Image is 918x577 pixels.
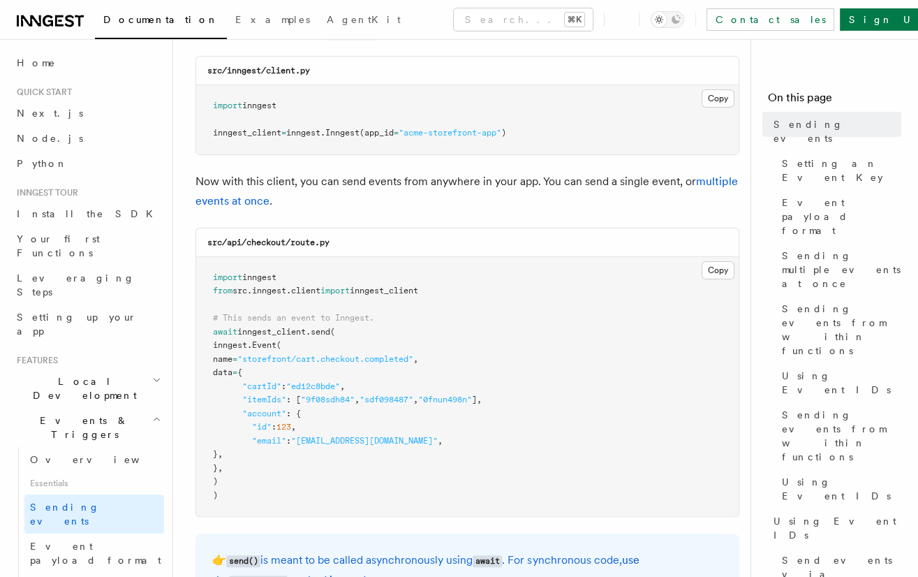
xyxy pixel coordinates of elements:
span: "email" [252,436,286,446]
span: await [213,327,237,337]
span: "cartId" [242,381,281,391]
a: Event payload format [24,534,164,573]
span: import [213,101,242,110]
span: , [355,395,360,404]
span: }, [213,463,223,473]
span: . [306,327,311,337]
span: Next.js [17,108,83,119]
span: inngest. [213,340,252,350]
button: Copy [702,89,734,108]
span: , [340,381,345,391]
span: : { [286,409,301,418]
span: Features [11,355,58,366]
a: Documentation [95,4,227,39]
span: inngest [286,128,320,138]
a: Using Event IDs [776,363,901,402]
span: Examples [235,14,310,25]
a: Overview [24,447,164,472]
a: AgentKit [318,4,409,38]
span: import [213,272,242,282]
code: await [473,555,502,567]
span: Using Event IDs [773,514,901,542]
span: client [291,286,320,295]
span: (app_id [360,128,394,138]
span: Node.js [17,133,83,144]
a: Using Event IDs [768,509,901,548]
span: Quick start [11,87,72,98]
span: : [ [286,395,301,404]
button: Local Development [11,369,164,408]
span: , [413,395,418,404]
span: "ed12c8bde" [286,381,340,391]
span: Event payload format [782,196,901,238]
span: Sending events from within functions [782,408,901,464]
span: { [237,367,242,377]
span: Event [252,340,276,350]
span: Setting up your app [17,312,137,337]
a: Install the SDK [11,201,164,226]
span: ) [213,490,218,500]
span: Home [17,56,56,70]
span: : [286,436,291,446]
span: "0fnun498n" [418,395,472,404]
span: ( [330,327,335,337]
span: Sending events [773,117,901,145]
span: . [247,286,252,295]
span: = [394,128,399,138]
span: from [213,286,232,295]
a: Using Event IDs [776,469,901,509]
a: Next.js [11,101,164,126]
span: "itemIds" [242,395,286,404]
span: Events & Triggers [11,414,152,441]
span: Sending events [30,502,100,527]
span: inngest [252,286,286,295]
span: inngest [242,272,276,282]
a: Node.js [11,126,164,151]
span: 123 [276,422,291,432]
span: = [232,354,237,364]
a: Your first Functions [11,226,164,265]
a: Contact sales [706,8,834,31]
span: inngest [242,101,276,110]
span: AgentKit [327,14,401,25]
span: }, [213,449,223,459]
button: Events & Triggers [11,408,164,447]
span: Local Development [11,374,152,402]
span: ) [501,128,506,138]
span: . [320,128,325,138]
a: Setting an Event Key [776,151,901,190]
span: import [320,286,350,295]
span: send [311,327,330,337]
span: "account" [242,409,286,418]
a: Home [11,50,164,75]
span: Documentation [103,14,219,25]
a: Sending events [768,112,901,151]
span: Install the SDK [17,208,161,219]
span: inngest_client [213,128,281,138]
span: = [232,367,237,377]
a: Sending events from within functions [776,402,901,469]
span: "[EMAIL_ADDRESS][DOMAIN_NAME]" [291,436,438,446]
span: , [291,422,296,432]
a: Setting up your app [11,305,164,344]
span: : [281,381,286,391]
span: Sending multiple events at once [782,249,901,291]
a: multiple events at once [195,175,738,207]
span: Your first Functions [17,233,100,258]
span: name [213,354,232,364]
span: src [232,286,247,295]
span: "storefront/cart.checkout.completed" [237,354,413,364]
span: Essentials [24,472,164,495]
span: Overview [30,454,174,465]
span: inngest_client [237,327,306,337]
span: "acme-storefront-app" [399,128,501,138]
span: data [213,367,232,377]
span: "9f08sdh84" [301,395,355,404]
span: ( [276,340,281,350]
span: Using Event IDs [782,369,901,397]
span: , [413,354,418,364]
a: Sending multiple events at once [776,243,901,296]
span: "id" [252,422,272,432]
span: # This sends an event to Inngest. [213,313,374,323]
span: Using Event IDs [782,475,901,503]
